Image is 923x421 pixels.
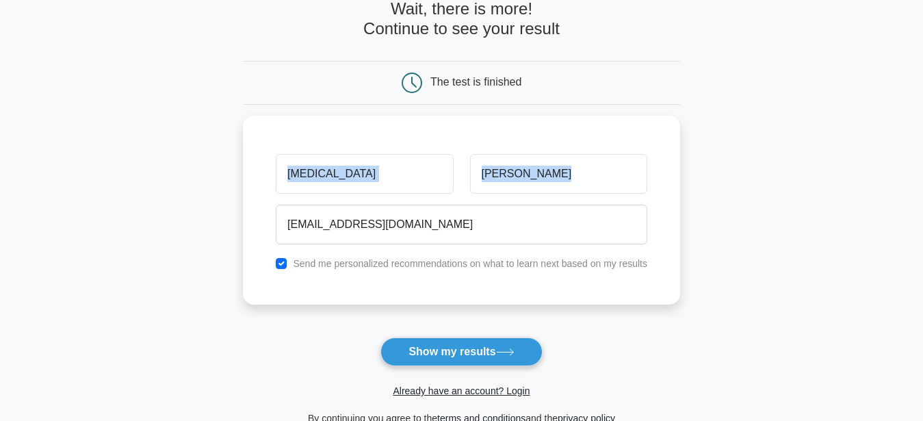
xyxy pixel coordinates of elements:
input: Email [276,205,647,244]
button: Show my results [380,337,542,366]
a: Already have an account? Login [393,385,530,396]
input: First name [276,154,453,194]
input: Last name [470,154,647,194]
label: Send me personalized recommendations on what to learn next based on my results [293,258,647,269]
div: The test is finished [430,76,521,88]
